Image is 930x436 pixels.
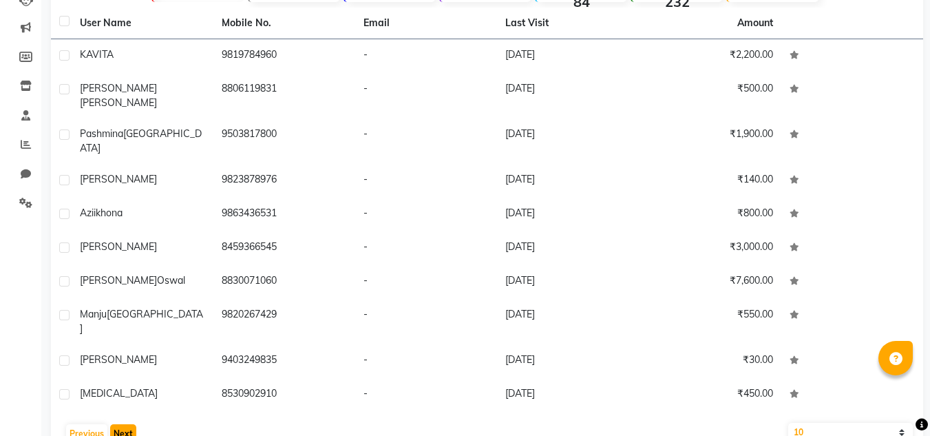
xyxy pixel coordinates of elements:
[497,344,639,378] td: [DATE]
[80,48,114,61] span: KAVITA
[497,164,639,198] td: [DATE]
[355,118,497,164] td: -
[96,207,123,219] span: khona
[640,378,781,412] td: ₹450.00
[640,265,781,299] td: ₹7,600.00
[355,73,497,118] td: -
[72,8,213,39] th: User Name
[80,240,157,253] span: [PERSON_NAME]
[80,353,157,366] span: [PERSON_NAME]
[497,39,639,73] td: [DATE]
[213,8,355,39] th: Mobile No.
[80,308,203,335] span: [GEOGRAPHIC_DATA]
[497,8,639,39] th: Last Visit
[355,378,497,412] td: -
[640,198,781,231] td: ₹800.00
[80,274,157,287] span: [PERSON_NAME]
[355,198,497,231] td: -
[640,118,781,164] td: ₹1,900.00
[497,118,639,164] td: [DATE]
[213,198,355,231] td: 9863436531
[355,164,497,198] td: -
[640,164,781,198] td: ₹140.00
[497,73,639,118] td: [DATE]
[80,308,107,320] span: manju
[80,173,157,185] span: [PERSON_NAME]
[80,127,202,154] span: [GEOGRAPHIC_DATA]
[213,164,355,198] td: 9823878976
[355,8,497,39] th: Email
[640,231,781,265] td: ₹3,000.00
[213,118,355,164] td: 9503817800
[80,96,157,109] span: [PERSON_NAME]
[213,73,355,118] td: 8806119831
[213,231,355,265] td: 8459366545
[640,39,781,73] td: ₹2,200.00
[213,344,355,378] td: 9403249835
[640,299,781,344] td: ₹550.00
[497,198,639,231] td: [DATE]
[355,299,497,344] td: -
[213,299,355,344] td: 9820267429
[497,378,639,412] td: [DATE]
[497,299,639,344] td: [DATE]
[157,274,185,287] span: oswal
[497,265,639,299] td: [DATE]
[80,82,157,94] span: [PERSON_NAME]
[355,39,497,73] td: -
[355,231,497,265] td: -
[213,39,355,73] td: 9819784960
[355,344,497,378] td: -
[729,8,781,39] th: Amount
[640,73,781,118] td: ₹500.00
[80,207,96,219] span: Azii
[497,231,639,265] td: [DATE]
[80,387,158,399] span: [MEDICAL_DATA]
[213,265,355,299] td: 8830071060
[213,378,355,412] td: 8530902910
[640,344,781,378] td: ₹30.00
[355,265,497,299] td: -
[80,127,123,140] span: pashmina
